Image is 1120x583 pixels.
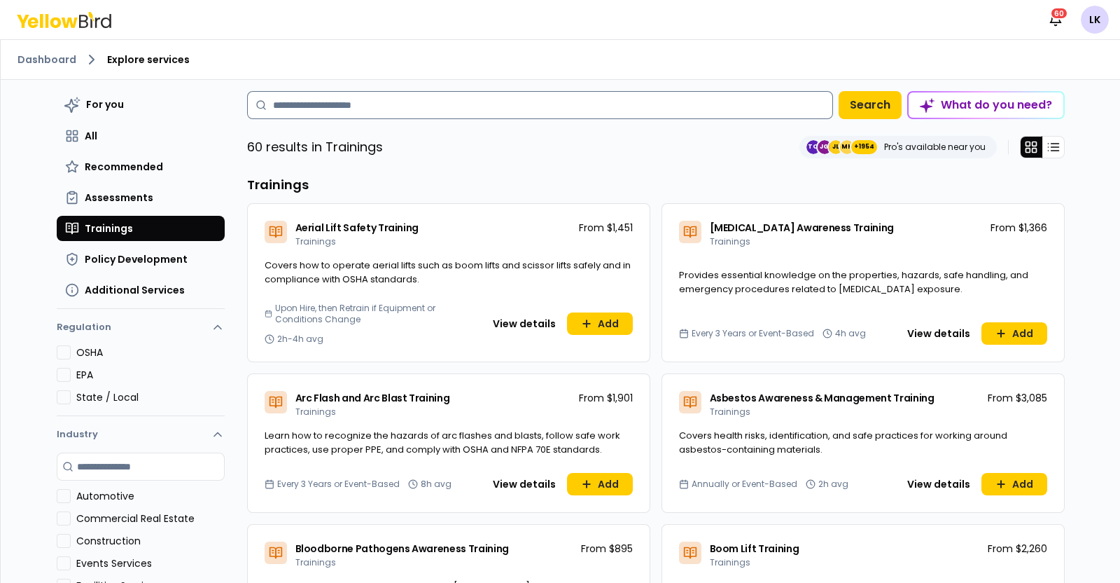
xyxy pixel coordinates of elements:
p: From $1,366 [990,221,1047,235]
label: State / Local [76,390,225,404]
span: Aerial Lift Safety Training [295,221,419,235]
span: Policy Development [85,252,188,266]
p: Pro's available near you [884,142,986,153]
button: Add [567,473,633,495]
span: All [85,129,97,143]
span: +1954 [854,140,874,154]
div: 60 [1050,7,1068,20]
label: Automotive [76,489,225,503]
p: From $895 [581,542,633,556]
span: Trainings [710,235,750,247]
label: OSHA [76,345,225,359]
span: 2h-4h avg [277,334,323,345]
button: Policy Development [57,247,225,272]
button: View details [484,313,564,335]
span: Covers how to operate aerial lifts such as boom lifts and scissor lifts safely and in compliance ... [265,259,631,286]
button: Add [981,322,1047,345]
label: Construction [76,534,225,548]
span: Bloodborne Pathogens Awareness Training [295,542,509,556]
nav: breadcrumb [17,51,1103,68]
span: TC [806,140,820,154]
div: What do you need? [909,92,1063,118]
p: From $3,085 [988,391,1047,405]
span: Trainings [295,235,336,247]
label: Events Services [76,556,225,570]
button: Add [981,473,1047,495]
span: Arc Flash and Arc Blast Training [295,391,450,405]
p: From $1,451 [579,221,633,235]
p: From $2,260 [988,542,1047,556]
span: LK [1081,6,1109,34]
button: Assessments [57,185,225,210]
span: Provides essential knowledge on the properties, hazards, safe handling, and emergency procedures ... [679,268,1028,296]
span: Trainings [710,556,750,568]
span: 8h avg [421,479,451,490]
span: Trainings [710,406,750,418]
label: Commercial Real Estate [76,512,225,526]
span: 2h avg [818,479,848,490]
h3: Trainings [247,175,1065,195]
span: Boom Lift Training [710,542,799,556]
button: View details [899,322,979,345]
button: View details [484,473,564,495]
button: Search [839,91,902,119]
span: 4h avg [835,328,866,339]
p: From $1,901 [579,391,633,405]
span: Covers health risks, identification, and safe practices for working around asbestos-containing ma... [679,429,1007,456]
div: Regulation [57,345,225,416]
p: 60 results in Trainings [247,137,383,157]
button: For you [57,91,225,118]
button: View details [899,473,979,495]
button: Recommended [57,154,225,179]
span: Trainings [85,221,133,235]
span: MH [840,140,854,154]
span: Explore services [107,53,190,67]
span: [MEDICAL_DATA] Awareness Training [710,221,894,235]
span: Assessments [85,191,153,205]
button: What do you need? [907,91,1065,119]
span: JL [829,140,843,154]
button: Add [567,313,633,335]
span: Asbestos Awareness & Management Training [710,391,934,405]
button: Additional Services [57,277,225,303]
span: Upon Hire, then Retrain if Equipment or Conditions Change [275,303,479,325]
button: Trainings [57,216,225,241]
span: Trainings [295,406,336,418]
span: JG [818,140,832,154]
span: Trainings [295,556,336,568]
button: Regulation [57,315,225,345]
span: Additional Services [85,283,185,297]
button: Industry [57,416,225,453]
label: EPA [76,368,225,382]
span: Every 3 Years or Event-Based [692,328,814,339]
a: Dashboard [17,53,76,67]
span: Annually or Event-Based [692,479,797,490]
span: Learn how to recognize the hazards of arc flashes and blasts, follow safe work practices, use pro... [265,429,620,456]
button: All [57,123,225,149]
span: For you [86,97,124,111]
button: 60 [1042,6,1070,34]
span: Recommended [85,160,163,174]
span: Every 3 Years or Event-Based [277,479,400,490]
